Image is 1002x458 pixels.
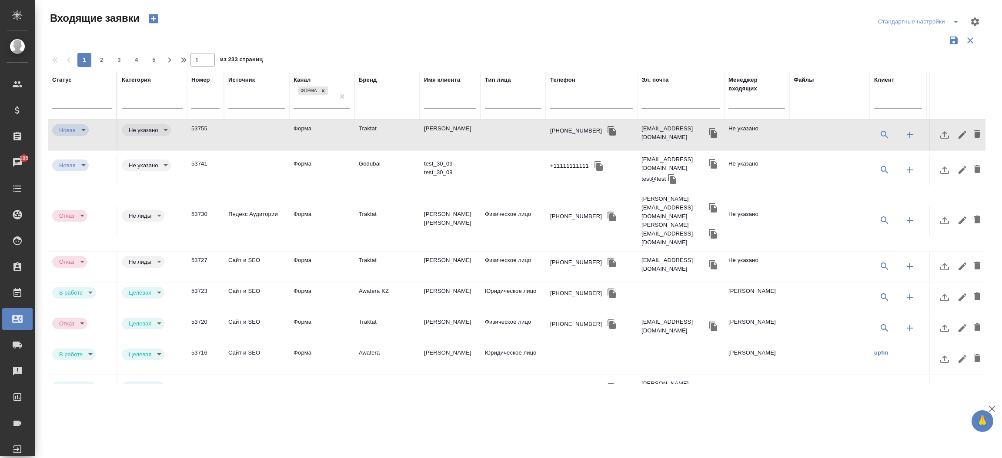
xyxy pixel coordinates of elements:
[224,344,289,375] td: Сайт и SEO
[289,206,354,236] td: Форма
[550,320,602,329] div: [PHONE_NUMBER]
[605,210,618,223] button: Скопировать
[955,318,970,339] button: Редактировать
[354,282,420,313] td: Awatera KZ
[122,159,171,171] div: Новая
[550,76,575,84] div: Телефон
[2,152,33,173] a: 185
[605,256,618,269] button: Скопировать
[354,155,420,186] td: Godubai
[420,206,481,236] td: [PERSON_NAME] [PERSON_NAME]
[724,313,789,344] td: [PERSON_NAME]
[899,287,920,308] button: Создать клиента
[294,76,311,84] div: Канал
[126,320,154,327] button: Целевая
[955,348,970,369] button: Редактировать
[934,318,955,339] button: Загрузить файл
[147,53,161,67] button: 5
[970,382,985,402] button: Удалить
[359,76,377,84] div: Бренд
[57,162,78,169] button: Новая
[605,382,618,395] button: Скопировать
[550,162,589,170] div: +11111111111
[970,159,985,180] button: Удалить
[707,157,720,170] button: Скопировать
[550,212,602,221] div: [PHONE_NUMBER]
[420,120,481,150] td: [PERSON_NAME]
[605,124,618,137] button: Скопировать
[955,124,970,145] button: Редактировать
[14,154,34,163] span: 185
[126,212,154,219] button: Не лиды
[289,155,354,186] td: Форма
[420,155,481,186] td: test_30_09 test_30_09
[126,126,160,134] button: Не указано
[122,76,151,84] div: Категория
[52,287,96,299] div: Новая
[934,256,955,277] button: Загрузить файл
[641,256,707,273] p: [EMAIL_ADDRESS][DOMAIN_NAME]
[934,159,955,180] button: Загрузить файл
[187,377,224,408] td: 53712
[52,256,87,268] div: Новая
[289,377,354,408] td: Форма
[970,318,985,339] button: Удалить
[481,344,546,375] td: Юридическое лицо
[191,76,210,84] div: Номер
[122,256,183,268] div: Это спам, фрилансеры, текущие клиенты и т.д.
[420,344,481,375] td: [PERSON_NAME]
[187,282,224,313] td: 53723
[641,76,668,84] div: Эл. почта
[52,159,89,171] div: Новая
[641,318,707,335] p: [EMAIL_ADDRESS][DOMAIN_NAME]
[970,348,985,369] button: Удалить
[481,206,546,236] td: Физическое лицо
[641,195,707,221] p: [PERSON_NAME][EMAIL_ADDRESS][DOMAIN_NAME]
[724,377,789,408] td: [PERSON_NAME]
[224,282,289,313] td: Сайт и SEO
[57,126,78,134] button: Новая
[424,76,460,84] div: Имя клиента
[899,124,920,145] button: Создать клиента
[592,159,605,173] button: Скопировать
[945,32,962,49] button: Сохранить фильтры
[354,206,420,236] td: Traktat
[126,384,154,391] button: Целевая
[728,76,785,93] div: Менеджер входящих
[57,258,77,266] button: Отказ
[550,258,602,267] div: [PHONE_NUMBER]
[57,320,77,327] button: Отказ
[126,289,154,296] button: Целевая
[224,206,289,236] td: Яндекс Аудитории
[420,282,481,313] td: [PERSON_NAME]
[975,412,990,430] span: 🙏
[112,56,126,64] span: 3
[934,287,955,308] button: Загрузить файл
[955,210,970,231] button: Редактировать
[289,252,354,282] td: Форма
[130,56,144,64] span: 4
[122,210,164,222] div: Новая
[122,210,183,222] div: Это спам, фрилансеры, текущие клиенты и т.д.
[220,54,263,67] span: из 233 страниц
[289,344,354,375] td: Форма
[955,159,970,180] button: Редактировать
[550,289,602,298] div: [PHONE_NUMBER]
[707,201,720,214] button: Скопировать
[485,76,511,84] div: Тип лица
[962,32,979,49] button: Сбросить фильтры
[420,313,481,344] td: [PERSON_NAME]
[52,76,72,84] div: Статус
[970,124,985,145] button: Удалить
[95,53,109,67] button: 2
[934,382,955,402] button: Загрузить файл
[354,377,420,408] td: Traktat
[605,287,618,300] button: Скопировать
[874,382,881,389] a: FL
[354,252,420,282] td: Traktat
[874,287,895,308] button: Выбрать клиента
[52,210,87,222] div: Новая
[420,377,481,408] td: [PERSON_NAME]
[970,287,985,308] button: Удалить
[298,86,318,96] div: Форма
